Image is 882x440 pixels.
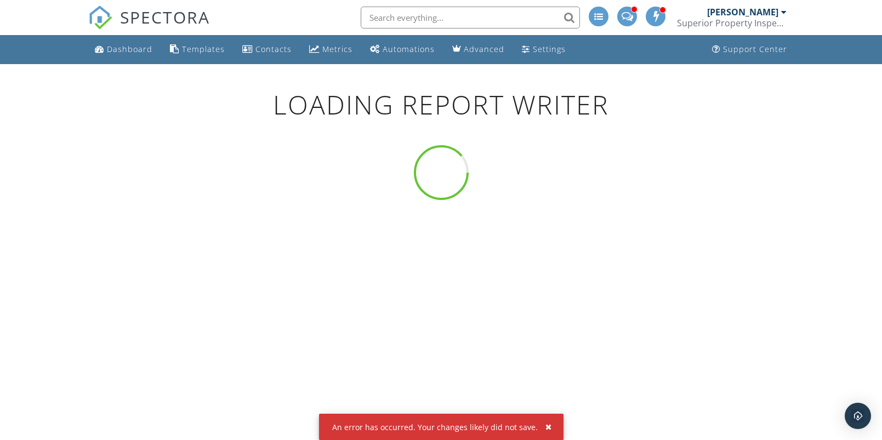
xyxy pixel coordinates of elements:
div: Contacts [255,44,292,54]
a: Templates [166,39,229,60]
a: Metrics [305,39,357,60]
div: Dashboard [107,44,152,54]
div: Open Intercom Messenger [845,403,871,429]
a: SPECTORA [88,15,210,38]
span: SPECTORA [120,5,210,28]
div: [PERSON_NAME] [707,7,778,18]
div: Templates [182,44,225,54]
div: Settings [533,44,566,54]
a: Contacts [238,39,296,60]
div: Automations [383,44,435,54]
div: Advanced [464,44,504,54]
div: Superior Property Inspections LLC [677,18,787,28]
div: Support Center [723,44,787,54]
a: Settings [517,39,570,60]
div: Metrics [322,44,352,54]
img: The Best Home Inspection Software - Spectora [88,5,112,30]
a: Support Center [708,39,792,60]
div: An error has occurred. Your changes likely did not save. [319,414,564,440]
a: Advanced [448,39,509,60]
a: Dashboard [90,39,157,60]
a: Automations (Advanced) [366,39,439,60]
input: Search everything... [361,7,580,28]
